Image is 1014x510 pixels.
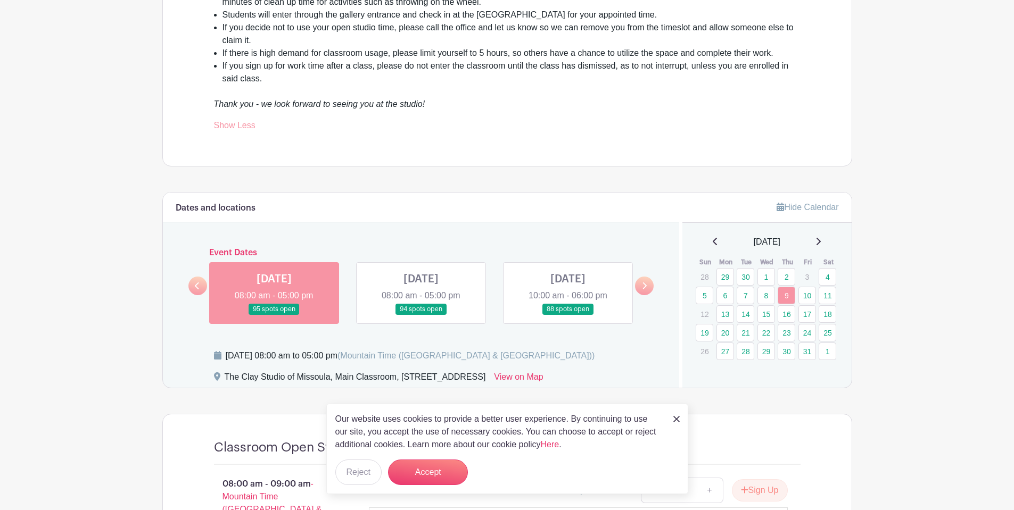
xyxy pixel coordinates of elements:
a: 2 [778,268,795,286]
button: Accept [388,459,468,485]
a: 19 [696,324,713,341]
span: (Mountain Time ([GEOGRAPHIC_DATA] & [GEOGRAPHIC_DATA])) [337,351,595,360]
a: 4 [819,268,836,286]
a: 29 [757,342,775,360]
li: Students will enter through the gallery entrance and check in at the [GEOGRAPHIC_DATA] for your a... [222,9,801,21]
a: 21 [737,324,754,341]
a: 23 [778,324,795,341]
th: Mon [716,257,737,267]
a: 17 [798,305,816,323]
a: 27 [716,342,734,360]
a: 14 [737,305,754,323]
a: Show Less [214,121,255,134]
a: 15 [757,305,775,323]
a: Here [541,440,559,449]
a: 22 [757,324,775,341]
th: Sat [818,257,839,267]
p: Our website uses cookies to provide a better user experience. By continuing to use our site, you ... [335,413,662,451]
a: 1 [819,342,836,360]
h6: Event Dates [207,248,636,258]
li: If you sign up for work time after a class, please do not enter the classroom until the class has... [222,60,801,85]
a: 30 [737,268,754,286]
a: 8 [757,287,775,304]
a: 7 [737,287,754,304]
a: 29 [716,268,734,286]
p: 26 [696,343,713,359]
a: + [696,478,723,503]
div: [DATE] 08:00 am to 05:00 pm [226,349,595,362]
a: View on Map [494,371,543,388]
th: Fri [798,257,819,267]
h4: Classroom Open Studio Work Time [214,440,422,455]
a: 11 [819,287,836,304]
img: close_button-5f87c8562297e5c2d7936805f587ecaba9071eb48480494691a3f1689db116b3.svg [673,416,680,422]
em: Thank you - we look forward to seeing you at the studio! [214,99,425,108]
a: 28 [737,342,754,360]
a: 13 [716,305,734,323]
th: Sun [695,257,716,267]
a: 1 [757,268,775,286]
li: If you decide not to use your open studio time, please call the office and let us know so we can ... [222,21,801,47]
a: 9 [778,287,795,304]
a: 20 [716,324,734,341]
a: Hide Calendar [777,203,838,212]
a: 6 [716,287,734,304]
p: 28 [696,269,713,285]
button: Sign Up [732,479,788,501]
th: Wed [757,257,778,267]
span: [DATE] [754,236,780,248]
p: 3 [798,269,816,285]
th: Tue [736,257,757,267]
a: 25 [819,324,836,341]
a: 10 [798,287,816,304]
a: 31 [798,342,816,360]
a: 18 [819,305,836,323]
a: 16 [778,305,795,323]
th: Thu [777,257,798,267]
button: Reject [335,459,382,485]
li: If there is high demand for classroom usage, please limit yourself to 5 hours, so others have a c... [222,47,801,60]
a: 24 [798,324,816,341]
div: The Clay Studio of Missoula, Main Classroom, [STREET_ADDRESS] [225,371,486,388]
a: 5 [696,287,713,304]
a: 30 [778,342,795,360]
p: 12 [696,306,713,322]
h6: Dates and locations [176,203,255,213]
